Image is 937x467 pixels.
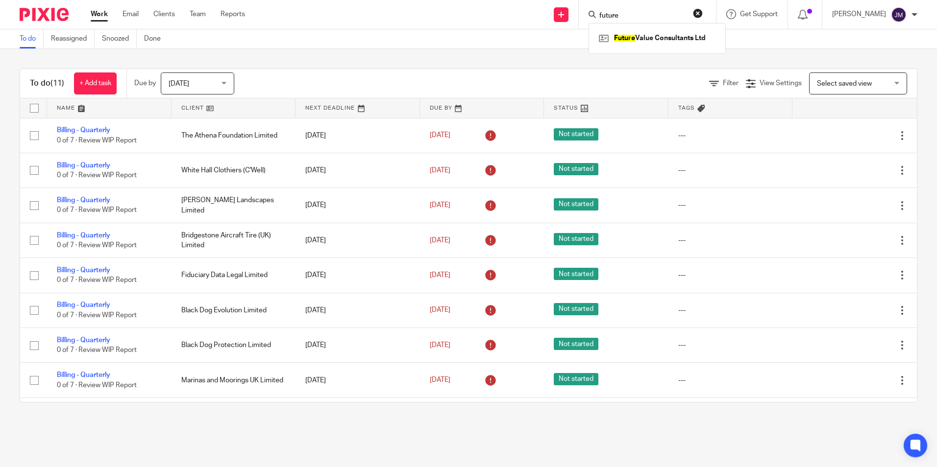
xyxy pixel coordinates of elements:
td: [DATE] [296,153,420,187]
a: To do [20,29,44,48]
td: Untitled Properties Limited [172,397,296,432]
span: 0 of 7 · Review WIP Report [57,137,137,144]
span: Not started [554,268,598,280]
a: Reassigned [51,29,95,48]
td: The Athena Foundation Limited [172,118,296,153]
a: Billing - Quarterly [57,302,110,308]
span: [DATE] [430,376,450,383]
span: Get Support [740,11,778,18]
div: --- [678,305,783,315]
span: Not started [554,338,598,350]
img: Pixie [20,8,69,21]
span: View Settings [760,80,802,87]
td: Black Dog Evolution Limited [172,293,296,327]
span: Tags [678,105,695,111]
span: (11) [50,79,64,87]
td: [DATE] [296,118,420,153]
span: [DATE] [430,342,450,349]
td: [DATE] [296,258,420,293]
td: [PERSON_NAME] Landscapes Limited [172,188,296,223]
span: [DATE] [430,132,450,139]
span: [DATE] [430,202,450,209]
span: Not started [554,233,598,245]
span: Not started [554,373,598,385]
button: Clear [693,8,703,18]
td: [DATE] [296,293,420,327]
p: Due by [134,78,156,88]
span: 0 of 7 · Review WIP Report [57,242,137,249]
a: Billing - Quarterly [57,372,110,378]
td: [DATE] [296,328,420,363]
a: Billing - Quarterly [57,337,110,344]
a: Snoozed [102,29,137,48]
td: Bridgestone Aircraft Tire (UK) Limited [172,223,296,257]
a: Billing - Quarterly [57,127,110,134]
div: --- [678,270,783,280]
span: 0 of 7 · Review WIP Report [57,347,137,353]
a: Email [123,9,139,19]
input: Search [598,12,687,21]
h1: To do [30,78,64,89]
a: Billing - Quarterly [57,162,110,169]
td: Fiduciary Data Legal Limited [172,258,296,293]
span: Filter [723,80,739,87]
p: [PERSON_NAME] [832,9,886,19]
td: Marinas and Moorings UK Limited [172,363,296,397]
td: [DATE] [296,223,420,257]
span: [DATE] [430,307,450,314]
span: Not started [554,128,598,140]
span: [DATE] [430,272,450,279]
span: [DATE] [169,80,189,87]
a: Billing - Quarterly [57,267,110,274]
span: 0 of 7 · Review WIP Report [57,312,137,319]
td: [DATE] [296,188,420,223]
a: Clients [153,9,175,19]
span: 0 of 7 · Review WIP Report [57,207,137,214]
div: --- [678,165,783,175]
a: Reports [221,9,245,19]
td: White Hall Clothiers (C'Well) [172,153,296,187]
div: --- [678,200,783,210]
a: Done [144,29,168,48]
a: Billing - Quarterly [57,232,110,239]
span: [DATE] [430,167,450,174]
a: + Add task [74,72,117,94]
td: [DATE] [296,363,420,397]
a: Work [91,9,108,19]
div: --- [678,375,783,385]
td: [DATE] [296,397,420,432]
div: --- [678,131,783,140]
span: 0 of 7 · Review WIP Report [57,172,137,179]
img: svg%3E [891,7,907,23]
div: --- [678,235,783,245]
span: Not started [554,163,598,175]
span: Not started [554,303,598,315]
div: --- [678,340,783,350]
span: Not started [554,198,598,210]
a: Team [190,9,206,19]
span: 0 of 7 · Review WIP Report [57,382,137,389]
td: Black Dog Protection Limited [172,328,296,363]
a: Billing - Quarterly [57,197,110,204]
span: [DATE] [430,237,450,244]
span: 0 of 7 · Review WIP Report [57,277,137,284]
span: Select saved view [817,80,872,87]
